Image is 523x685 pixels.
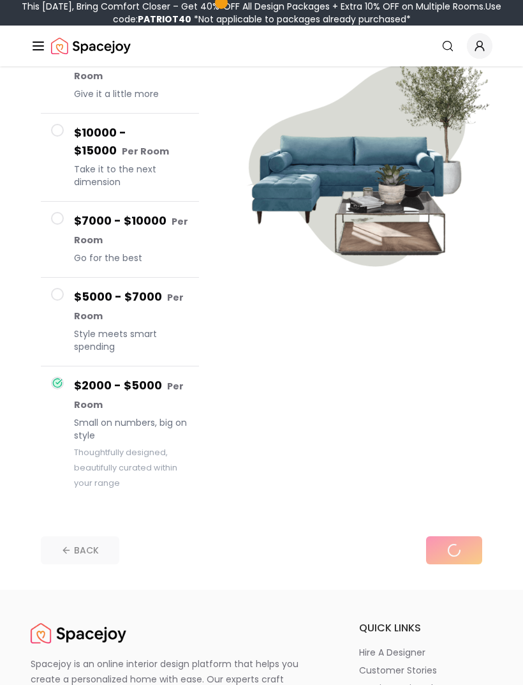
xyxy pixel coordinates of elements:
[74,212,189,249] h4: $7000 - $10000
[31,621,126,646] img: Spacejoy Logo
[74,288,189,325] h4: $5000 - $7000
[359,664,437,677] p: customer stories
[74,163,189,188] span: Take it to the next dimension
[359,621,492,636] h6: quick links
[219,27,492,301] img: $2000 - $5000
[41,278,199,366] button: $5000 - $7000 Per RoomStyle meets smart spending
[359,646,492,659] a: hire a designer
[74,87,189,100] span: Give it a little more
[74,327,189,353] span: Style meets smart spending
[122,145,169,158] small: Per Room
[138,13,191,26] b: PATRIOT40
[41,202,199,278] button: $7000 - $10000 Per RoomGo for the best
[359,646,425,659] p: hire a designer
[51,33,131,59] a: Spacejoy
[41,366,199,501] button: $2000 - $5000 Per RoomSmall on numbers, big on styleThoughtfully designed, beautifully curated wi...
[74,48,189,85] h4: $15000 or More
[41,38,199,114] button: $15000 or More Per RoomGive it a little more
[51,33,131,59] img: Spacejoy Logo
[31,26,492,66] nav: Global
[74,124,189,160] h4: $10000 - $15000
[359,664,492,677] a: customer stories
[191,13,411,26] span: *Not applicable to packages already purchased*
[74,447,177,488] small: Thoughtfully designed, beautifully curated within your range
[74,377,189,414] h4: $2000 - $5000
[74,252,189,264] span: Go for the best
[74,416,189,442] span: Small on numbers, big on style
[41,114,199,202] button: $10000 - $15000 Per RoomTake it to the next dimension
[31,621,126,646] a: Spacejoy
